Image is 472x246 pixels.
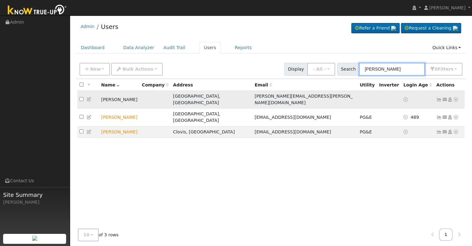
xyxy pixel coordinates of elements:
[254,94,353,105] span: [PERSON_NAME][EMAIL_ADDRESS][PERSON_NAME][DOMAIN_NAME]
[451,67,453,72] span: s
[101,82,119,87] span: Name
[90,67,101,72] span: New
[230,42,256,53] a: Reports
[111,63,162,76] button: Bulk Actions
[83,232,90,237] span: 10
[119,42,159,53] a: Data Analyzer
[442,129,447,135] a: neeedemail@gmail.com
[453,129,459,135] a: Other actions
[442,96,447,103] a: robert.w.armas@gmail.com
[123,67,153,72] span: Bulk Actions
[87,129,92,134] a: Edit User
[453,114,459,121] a: Other actions
[199,42,221,53] a: Users
[453,96,459,103] a: Other actions
[32,236,37,241] img: retrieve
[254,115,331,120] span: [EMAIL_ADDRESS][DOMAIN_NAME]
[360,82,375,88] div: Utility
[76,42,110,53] a: Dashboard
[442,114,447,121] a: armstrongrobert66@gmail.com
[78,229,119,241] span: of 3 rows
[3,191,66,199] span: Site Summary
[351,23,400,34] a: Refer a Friend
[401,23,461,34] a: Request a Cleaning
[359,63,425,76] input: Search
[403,115,411,120] a: No login access
[81,24,95,29] a: Admin
[254,82,272,87] span: Email
[360,129,372,134] span: PG&E
[438,67,453,72] span: Filter
[379,82,399,88] div: Inverter
[403,129,409,134] a: No login access
[403,82,432,87] span: Days since last login
[171,109,252,126] td: [GEOGRAPHIC_DATA], [GEOGRAPHIC_DATA]
[99,91,140,109] td: [PERSON_NAME]
[447,129,453,134] a: Login As
[99,109,140,126] td: Lead
[337,63,359,76] span: Search
[411,115,419,120] span: 05/21/2024 4:52:21 PM
[254,129,331,134] span: [EMAIL_ADDRESS][DOMAIN_NAME]
[87,97,92,102] a: Edit User
[436,82,462,88] div: Actions
[447,115,453,120] a: Login As
[391,26,396,31] img: retrieve
[78,229,99,241] button: 10
[439,229,453,241] a: 1
[436,115,442,120] a: Show Graph
[307,63,335,76] button: - All -
[79,63,110,76] button: New
[428,42,465,53] a: Quick Links
[453,26,458,31] img: retrieve
[436,97,442,102] a: Not connected
[360,115,372,120] span: PG&E
[142,82,169,87] span: Company name
[159,42,190,53] a: Audit Trail
[87,115,92,120] a: Edit User
[171,91,252,109] td: [GEOGRAPHIC_DATA], [GEOGRAPHIC_DATA]
[171,126,252,138] td: Clovis, [GEOGRAPHIC_DATA]
[284,63,308,76] span: Display
[403,97,409,102] a: No login access
[425,63,462,76] button: 0Filters
[101,23,118,30] a: Users
[429,5,465,10] span: [PERSON_NAME]
[447,97,453,102] a: Login As
[99,126,140,138] td: Lead
[173,82,250,88] div: Address
[436,129,442,134] a: Show Graph
[3,199,66,206] div: [PERSON_NAME]
[5,3,70,17] img: Know True-Up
